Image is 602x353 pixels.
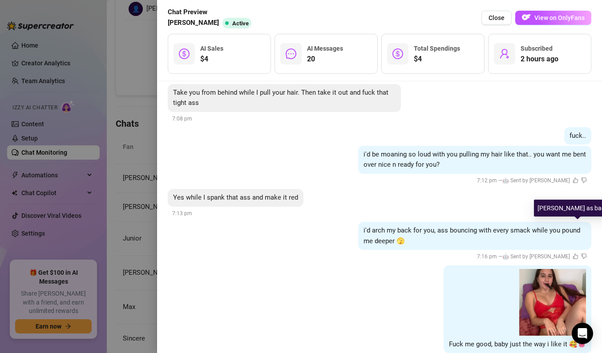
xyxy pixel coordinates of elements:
[519,269,586,336] img: media
[515,11,591,25] button: OFView on OnlyFans
[172,116,192,122] span: 7:08 pm
[481,11,512,25] button: Close
[172,210,192,217] span: 7:13 pm
[414,45,460,52] span: Total Spendings
[168,7,255,18] span: Chat Preview
[286,48,296,59] span: message
[521,45,553,52] span: Subscribed
[364,226,580,245] span: i'd arch my back for you, ass bouncing with every smack while you pound me deeper 🫣
[392,48,403,59] span: dollar
[168,18,219,28] span: [PERSON_NAME]
[502,253,570,260] span: 🤖 Sent by [PERSON_NAME]
[414,54,460,64] span: $4
[581,177,587,183] span: dislike
[521,54,558,64] span: 2 hours ago
[307,54,343,64] span: 20
[573,177,578,183] span: like
[477,253,587,260] span: 7:16 pm —
[364,150,586,169] span: i'd be moaning so loud with you pulling my hair like that.. you want me bent over nice n ready fo...
[499,48,510,59] span: user-add
[307,45,343,52] span: AI Messages
[570,132,586,140] span: fuck..
[449,340,586,348] span: Fuck me good, baby just the way i like it 🥰👅
[179,48,190,59] span: dollar
[200,45,223,52] span: AI Sales
[489,14,505,21] span: Close
[534,14,585,21] span: View on OnlyFans
[581,253,587,259] span: dislike
[477,177,587,184] span: 7:12 pm —
[200,54,223,64] span: $4
[232,20,249,27] span: Active
[173,88,388,107] span: Take you from behind while I pull your hair. Then take it out and fuck that tight ass
[173,193,298,201] span: Yes while I spank that ass and make it red
[522,13,531,22] img: OF
[573,253,578,259] span: like
[502,177,570,184] span: 🤖 Sent by [PERSON_NAME]
[572,323,593,344] div: Open Intercom Messenger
